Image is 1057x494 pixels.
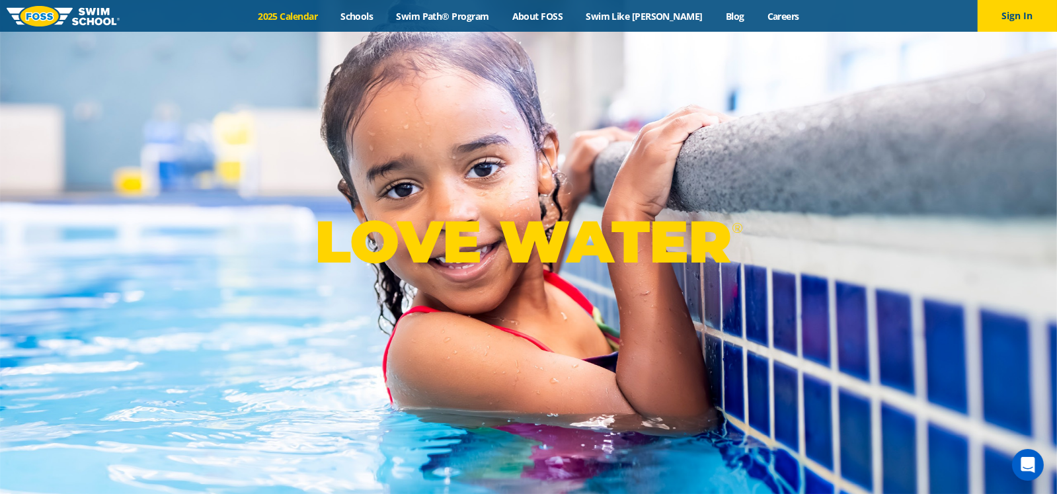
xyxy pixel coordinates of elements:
a: Swim Like [PERSON_NAME] [574,10,715,22]
div: Open Intercom Messenger [1012,449,1044,481]
a: Swim Path® Program [385,10,500,22]
a: Schools [329,10,385,22]
a: Blog [714,10,756,22]
img: FOSS Swim School Logo [7,6,120,26]
a: Careers [756,10,810,22]
sup: ® [732,220,742,236]
a: 2025 Calendar [247,10,329,22]
a: About FOSS [500,10,574,22]
p: LOVE WATER [315,206,742,277]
